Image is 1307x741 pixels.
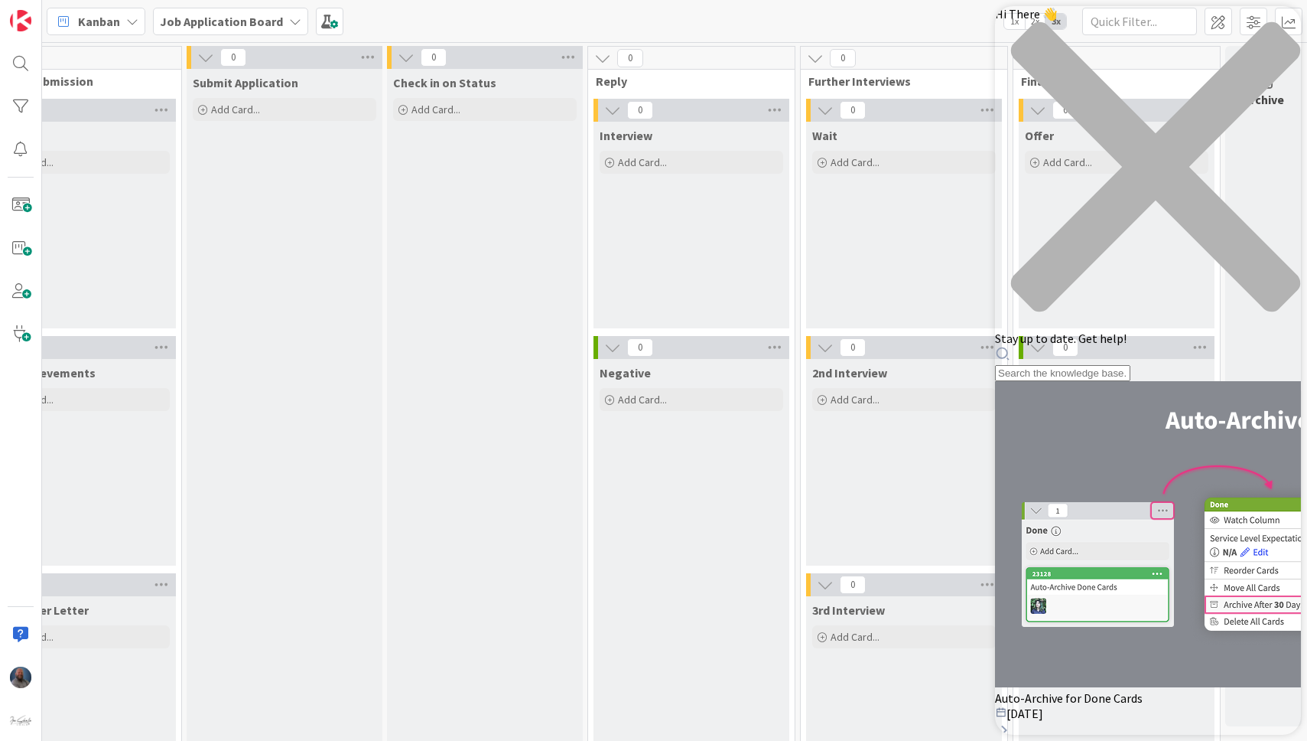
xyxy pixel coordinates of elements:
[831,630,879,644] span: Add Card...
[812,365,887,380] span: 2nd Interview
[618,393,667,406] span: Add Card...
[830,49,856,67] span: 0
[831,393,879,406] span: Add Card...
[812,128,837,143] span: Wait
[812,602,885,618] span: 3rd Interview
[600,365,651,380] span: Negative
[840,576,866,594] span: 0
[840,338,866,357] span: 0
[11,700,48,715] span: [DATE]
[600,128,652,143] span: Interview
[10,10,31,31] img: Visit kanbanzone.com
[160,14,283,29] b: Job Application Board
[78,12,120,31] span: Kanban
[831,155,879,169] span: Add Card...
[220,48,246,67] span: 0
[617,49,643,67] span: 0
[211,103,260,116] span: Add Card...
[840,101,866,119] span: 0
[411,103,460,116] span: Add Card...
[393,75,496,90] span: Check in on Status
[627,101,653,119] span: 0
[627,338,653,357] span: 0
[421,48,447,67] span: 0
[10,667,31,688] img: JS
[618,155,667,169] span: Add Card...
[10,710,31,731] img: avatar
[808,73,988,89] span: Further Interviews
[77,6,85,18] div: 9+
[32,2,70,21] span: Support
[596,73,775,89] span: Reply
[193,75,298,90] span: Submit Application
